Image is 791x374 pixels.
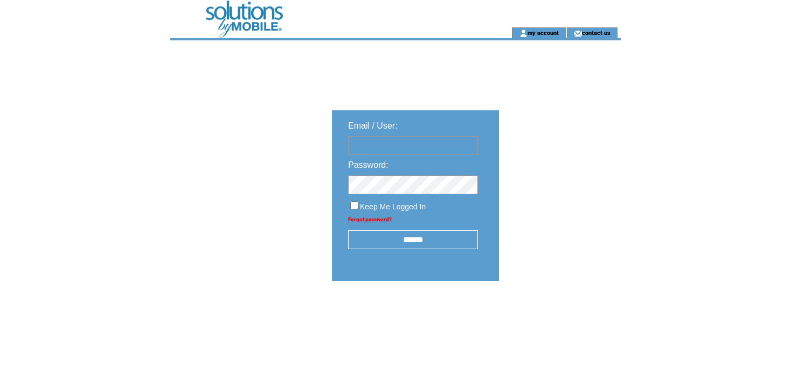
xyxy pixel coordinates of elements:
img: contact_us_icon.gif [574,29,582,38]
span: Password: [348,160,388,170]
img: account_icon.gif [519,29,528,38]
a: contact us [582,29,610,36]
a: Forgot password? [348,216,392,222]
a: my account [528,29,559,36]
span: Email / User: [348,121,398,130]
span: Keep Me Logged In [360,202,426,211]
img: transparent.png [530,308,584,321]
